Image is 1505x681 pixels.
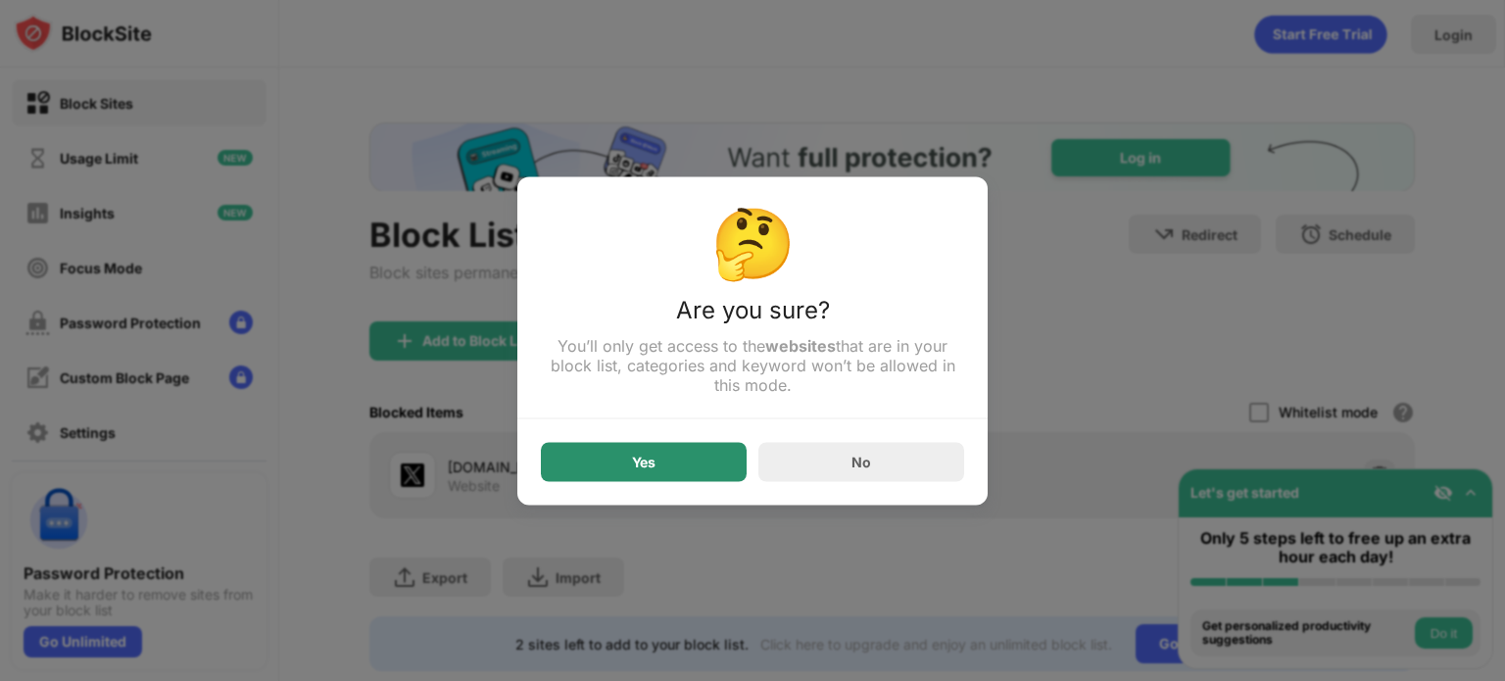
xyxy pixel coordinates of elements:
[541,335,964,394] div: You’ll only get access to the that are in your block list, categories and keyword won’t be allowe...
[851,454,871,470] div: No
[541,200,964,283] div: 🤔
[765,335,836,355] strong: websites
[632,454,655,469] div: Yes
[541,295,964,335] div: Are you sure?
